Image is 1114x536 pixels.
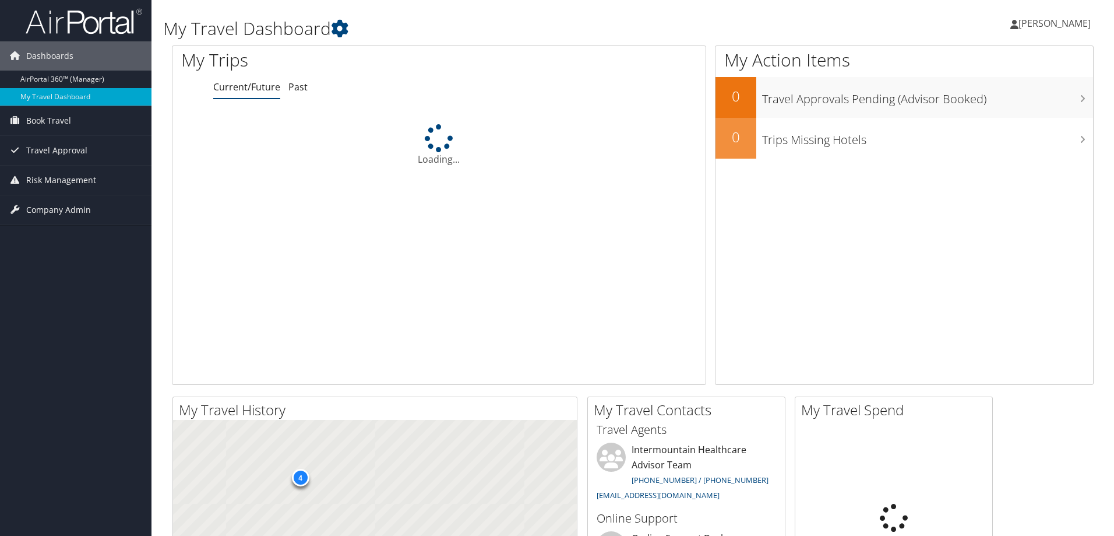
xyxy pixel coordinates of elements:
[715,118,1093,159] a: 0Trips Missing Hotels
[163,16,789,41] h1: My Travel Dashboard
[26,136,87,165] span: Travel Approval
[291,469,309,486] div: 4
[26,166,96,195] span: Risk Management
[594,400,785,420] h2: My Travel Contacts
[591,443,782,505] li: Intermountain Healthcare Advisor Team
[26,195,91,225] span: Company Admin
[762,126,1093,148] h3: Trips Missing Hotels
[26,41,73,71] span: Dashboards
[597,422,776,438] h3: Travel Agents
[597,490,720,500] a: [EMAIL_ADDRESS][DOMAIN_NAME]
[1010,6,1102,41] a: [PERSON_NAME]
[801,400,992,420] h2: My Travel Spend
[26,106,71,135] span: Book Travel
[288,80,308,93] a: Past
[179,400,577,420] h2: My Travel History
[762,85,1093,107] h3: Travel Approvals Pending (Advisor Booked)
[26,8,142,35] img: airportal-logo.png
[1018,17,1091,30] span: [PERSON_NAME]
[597,510,776,527] h3: Online Support
[632,475,768,485] a: [PHONE_NUMBER] / [PHONE_NUMBER]
[715,77,1093,118] a: 0Travel Approvals Pending (Advisor Booked)
[715,86,756,106] h2: 0
[181,48,475,72] h1: My Trips
[715,48,1093,72] h1: My Action Items
[172,124,706,166] div: Loading...
[715,127,756,147] h2: 0
[213,80,280,93] a: Current/Future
